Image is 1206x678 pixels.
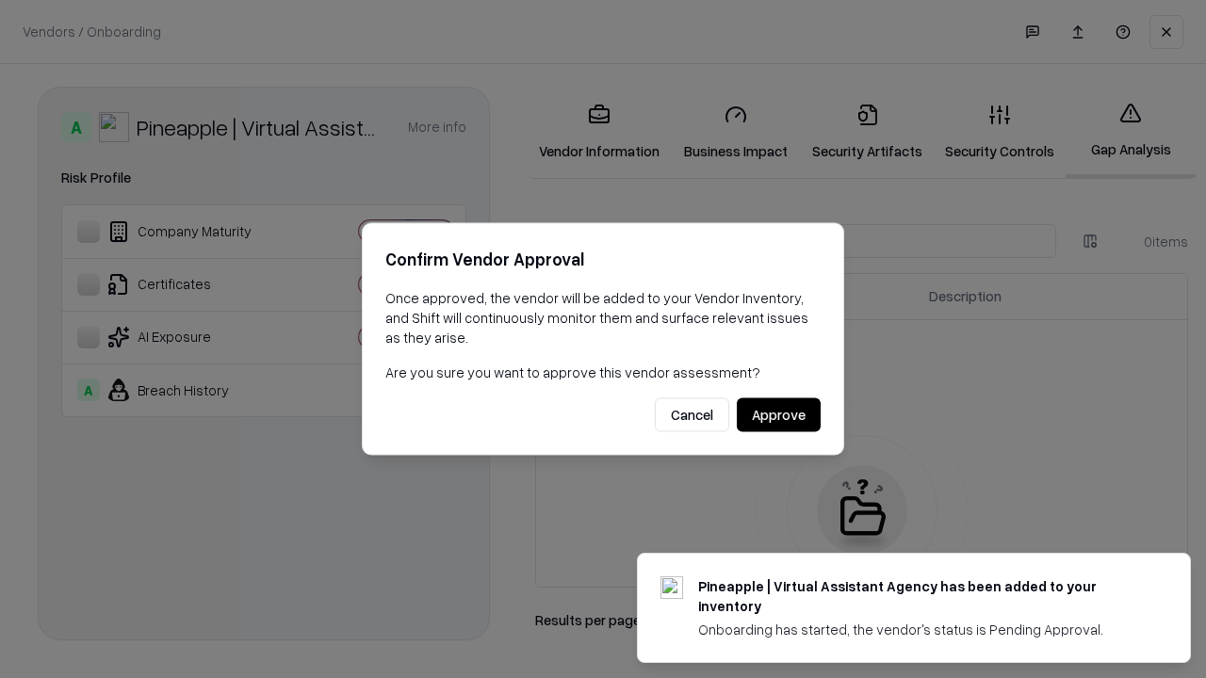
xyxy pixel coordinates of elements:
[737,398,821,432] button: Approve
[660,576,683,599] img: trypineapple.com
[698,620,1145,639] div: Onboarding has started, the vendor's status is Pending Approval.
[385,288,821,347] p: Once approved, the vendor will be added to your Vendor Inventory, and Shift will continuously mon...
[698,576,1145,616] div: Pineapple | Virtual Assistant Agency has been added to your inventory
[385,363,821,382] p: Are you sure you want to approve this vendor assessment?
[655,398,729,432] button: Cancel
[385,246,821,273] h2: Confirm Vendor Approval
